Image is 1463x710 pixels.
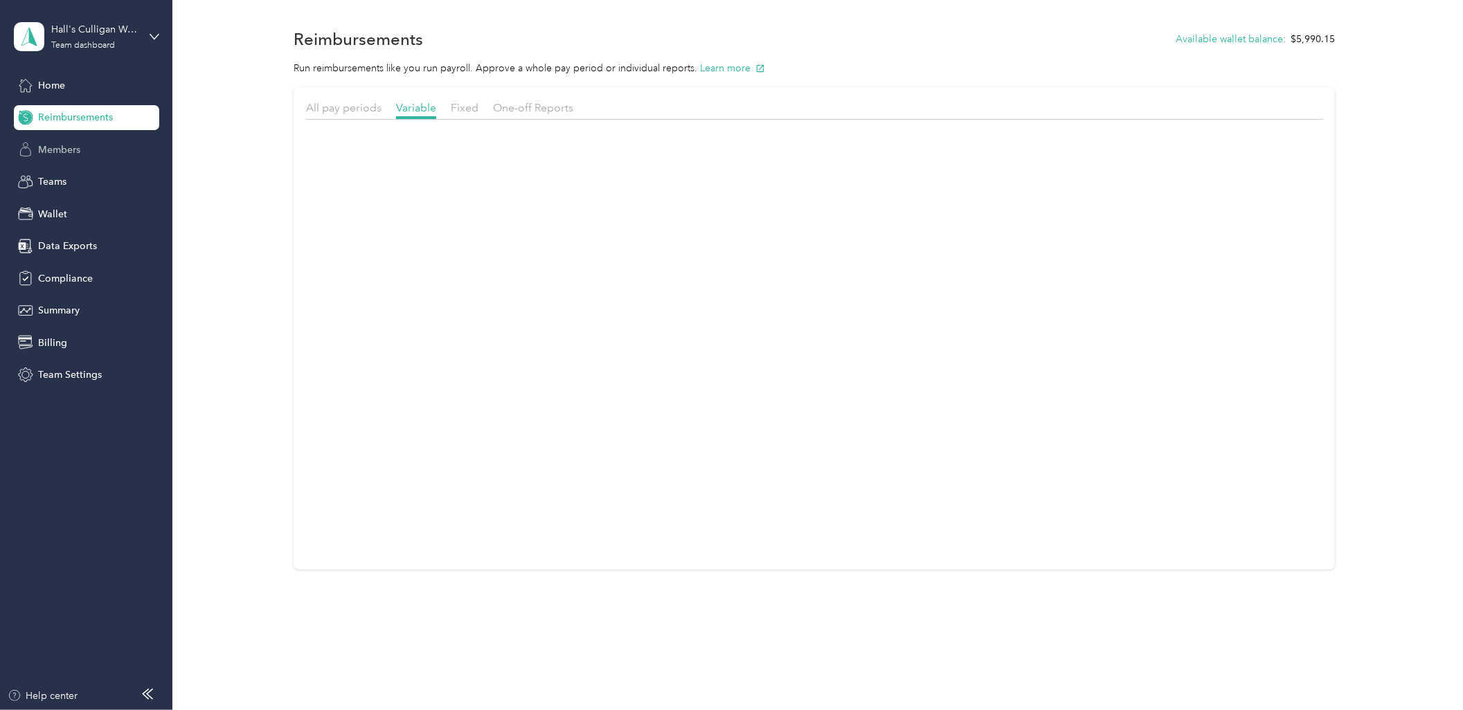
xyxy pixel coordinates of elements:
[294,61,1335,75] p: Run reimbursements like you run payroll. Approve a whole pay period or individual reports.
[38,78,65,93] span: Home
[451,101,478,114] span: Fixed
[1176,32,1283,46] button: Available wallet balance
[38,174,66,189] span: Teams
[38,239,97,253] span: Data Exports
[1385,632,1463,710] iframe: Everlance-gr Chat Button Frame
[700,61,765,75] button: Learn more
[51,42,115,50] div: Team dashboard
[38,143,80,157] span: Members
[8,689,78,703] button: Help center
[38,271,93,286] span: Compliance
[38,207,67,221] span: Wallet
[306,101,382,114] span: All pay periods
[294,32,423,46] h1: Reimbursements
[38,367,102,382] span: Team Settings
[38,303,80,318] span: Summary
[396,101,436,114] span: Variable
[51,22,138,37] div: Hall's Culligan Water
[1291,32,1335,46] span: $5,990.15
[493,101,573,114] span: One-off Reports
[38,336,67,350] span: Billing
[1283,32,1286,46] span: :
[38,110,113,125] span: Reimbursements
